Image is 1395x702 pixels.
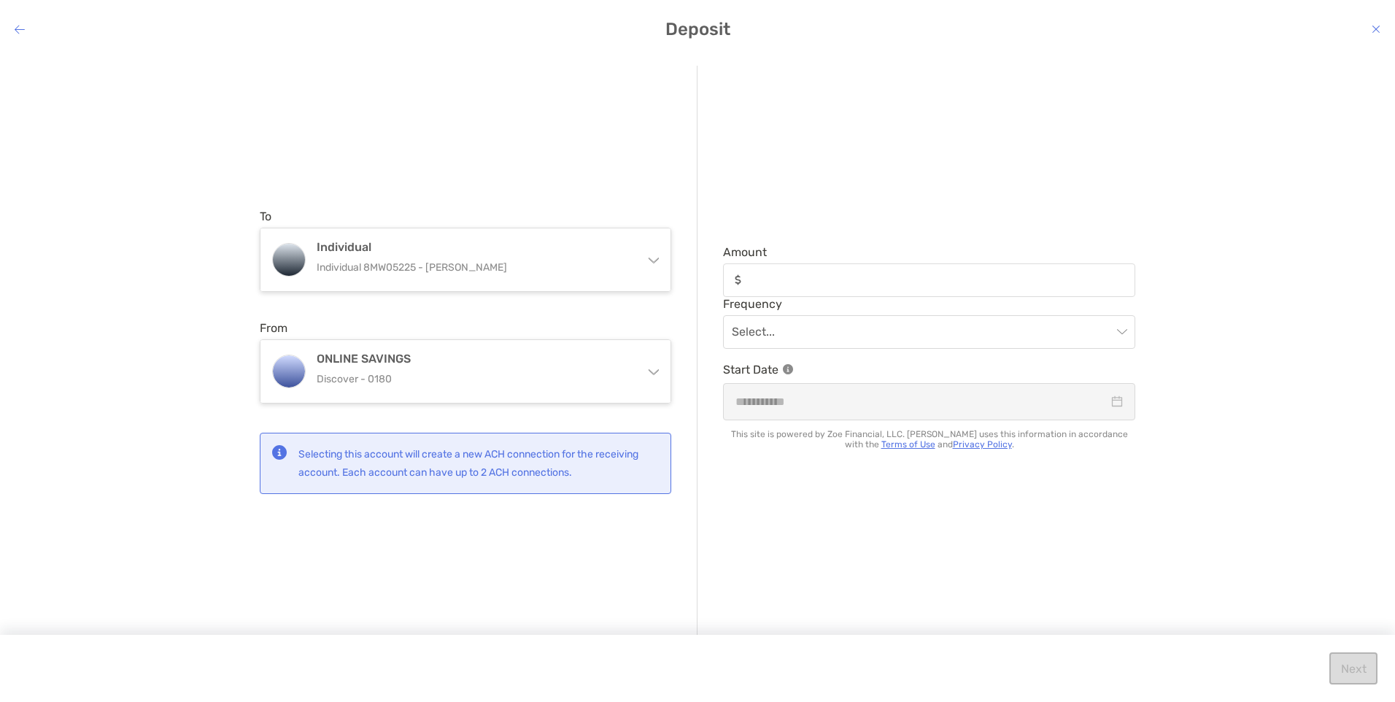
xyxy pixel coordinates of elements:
a: Terms of Use [881,439,935,450]
h4: ONLINE SAVINGS [317,352,632,366]
input: Amountinput icon [747,274,1135,286]
img: Individual [273,244,305,276]
img: status icon [272,445,287,460]
img: Information Icon [783,364,793,374]
p: Discover - 0180 [317,370,632,388]
p: Start Date [723,360,1135,379]
img: input icon [735,274,741,285]
img: ONLINE SAVINGS [273,355,305,387]
label: To [260,209,271,223]
span: Frequency [723,297,1135,311]
h4: Individual [317,240,632,254]
p: Individual 8MW05225 - [PERSON_NAME] [317,258,632,277]
p: Selecting this account will create a new ACH connection for the receiving account. Each account c... [298,445,659,482]
p: This site is powered by Zoe Financial, LLC. [PERSON_NAME] uses this information in accordance wit... [723,429,1135,450]
a: Privacy Policy [953,439,1012,450]
label: From [260,321,287,335]
span: Amount [723,245,1135,259]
